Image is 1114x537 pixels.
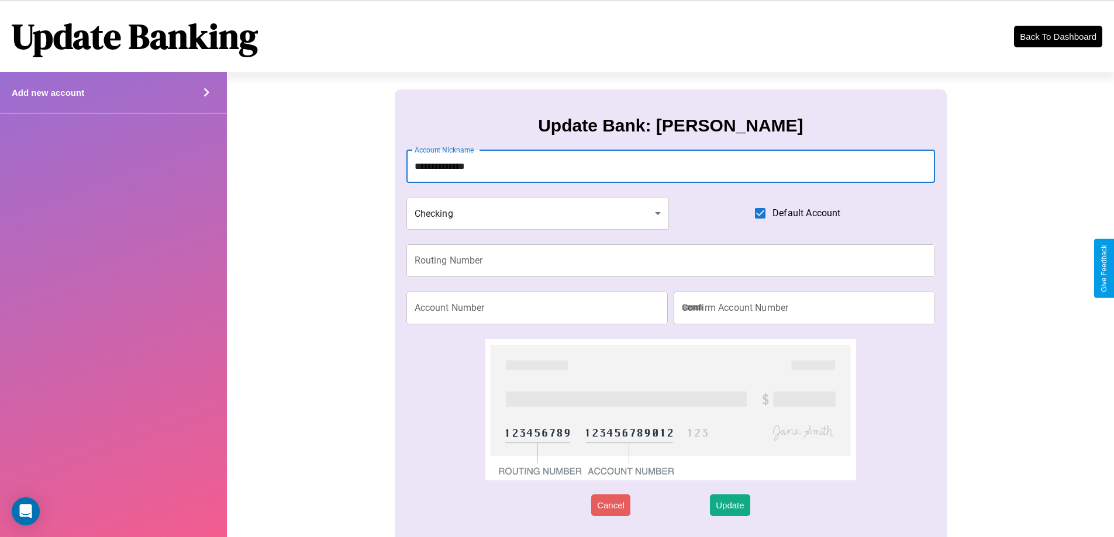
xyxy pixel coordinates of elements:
span: Default Account [772,206,840,220]
img: check [485,339,856,480]
h3: Update Bank: [PERSON_NAME] [538,116,803,136]
button: Update [710,494,750,516]
div: Checking [406,197,670,230]
button: Cancel [591,494,630,516]
div: Open Intercom Messenger [12,497,40,525]
h1: Update Banking [12,12,258,60]
div: Give Feedback [1100,245,1108,292]
button: Back To Dashboard [1014,26,1102,47]
label: Account Nickname [415,145,474,155]
h4: Add new account [12,88,84,98]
